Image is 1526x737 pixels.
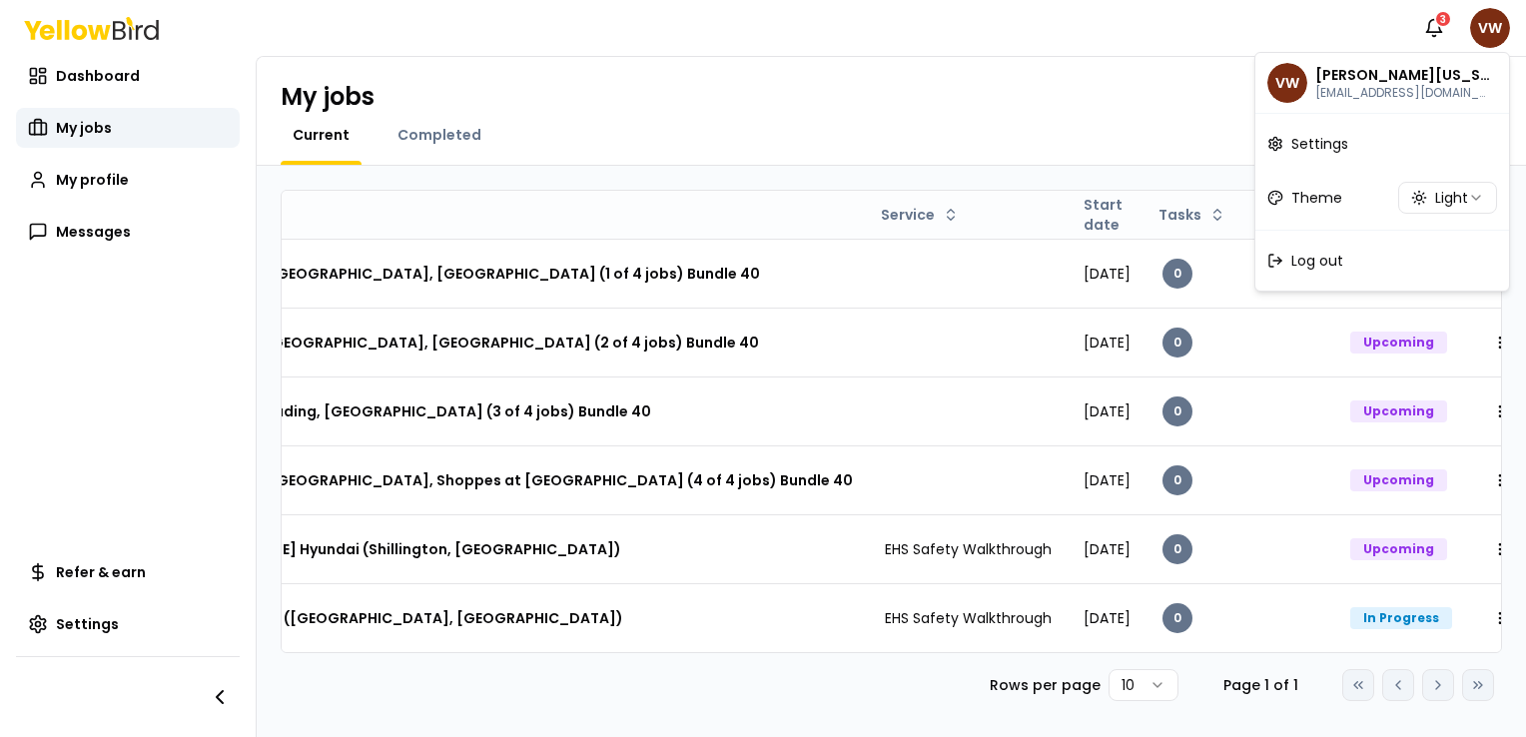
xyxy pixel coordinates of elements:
[1291,251,1343,271] span: Log out
[1267,63,1307,103] span: VW
[1315,65,1491,85] p: Vance Washington
[1291,188,1342,208] span: Theme
[1315,85,1491,101] p: washingtonvance@yahoo.com
[1291,134,1348,154] span: Settings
